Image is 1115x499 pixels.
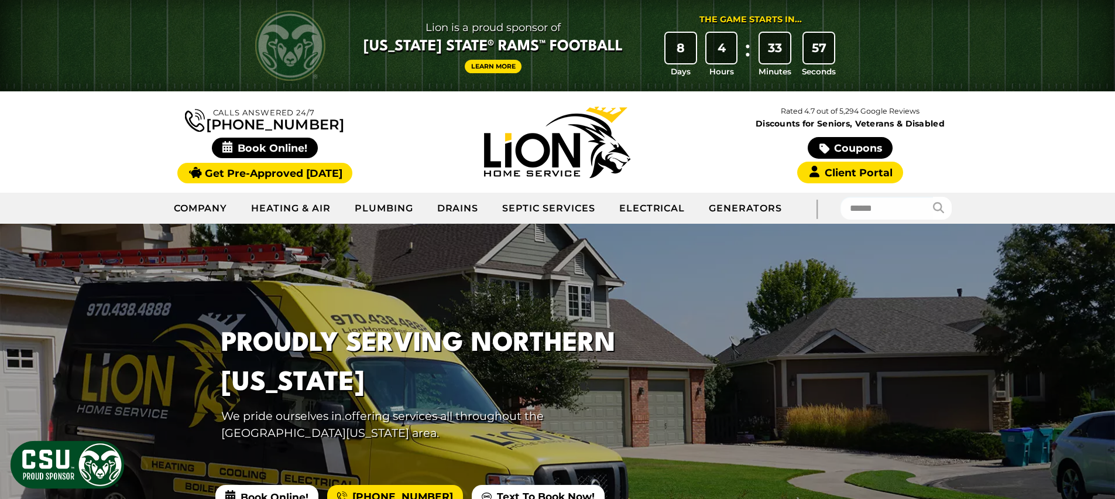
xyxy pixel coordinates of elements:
a: Coupons [808,137,892,159]
span: [US_STATE] State® Rams™ Football [363,37,623,57]
a: Generators [697,194,794,223]
div: The Game Starts in... [699,13,802,26]
span: Days [671,66,691,77]
a: Company [162,194,240,223]
h1: PROUDLY SERVING NORTHERN [US_STATE] [221,324,647,403]
div: 8 [665,33,696,63]
p: Rated 4.7 out of 5,294 Google Reviews [704,105,996,118]
span: Minutes [759,66,791,77]
a: Learn More [465,60,522,73]
div: 4 [706,33,737,63]
a: Client Portal [797,162,903,183]
div: : [742,33,753,78]
p: We pride ourselves in offering services all throughout the [GEOGRAPHIC_DATA][US_STATE] area. [221,408,647,442]
img: CSU Rams logo [255,11,325,81]
a: Drains [426,194,491,223]
a: [PHONE_NUMBER] [185,107,344,132]
span: Lion is a proud sponsor of [363,18,623,37]
a: Plumbing [343,194,426,223]
a: Electrical [608,194,698,223]
span: Seconds [802,66,836,77]
a: Septic Services [490,194,607,223]
span: Hours [709,66,734,77]
a: Heating & Air [239,194,342,223]
span: Discounts for Seniors, Veterans & Disabled [706,119,994,128]
a: Get Pre-Approved [DATE] [177,163,352,183]
span: Book Online! [212,138,318,158]
img: CSU Sponsor Badge [9,439,126,490]
div: 33 [760,33,790,63]
div: 57 [804,33,834,63]
div: | [794,193,840,224]
img: Lion Home Service [484,107,630,178]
